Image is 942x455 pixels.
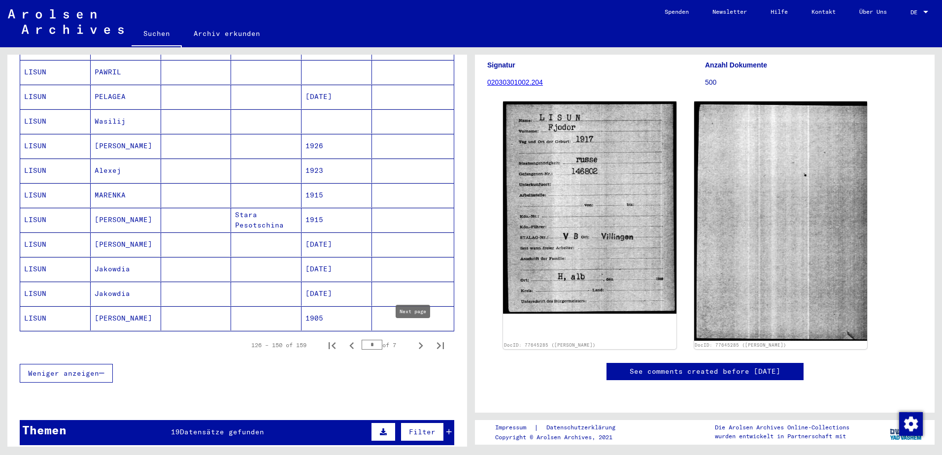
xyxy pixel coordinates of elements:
[495,422,627,433] div: |
[20,183,91,207] mat-cell: LISUN
[20,257,91,281] mat-cell: LISUN
[302,183,372,207] mat-cell: 1915
[20,232,91,257] mat-cell: LISUN
[20,282,91,306] mat-cell: LISUN
[20,109,91,133] mat-cell: LISUN
[91,208,161,232] mat-cell: [PERSON_NAME]
[538,422,627,433] a: Datenschutzerklärung
[91,159,161,183] mat-cell: Alexej
[231,208,302,232] mat-cell: Stara Pesotschina
[91,85,161,109] mat-cell: PELAGEA
[715,423,849,432] p: Die Arolsen Archives Online-Collections
[503,101,676,314] img: 001.jpg
[28,369,99,378] span: Weniger anzeigen
[302,257,372,281] mat-cell: [DATE]
[20,85,91,109] mat-cell: LISUN
[899,412,922,435] div: Zustimmung ändern
[888,420,925,444] img: yv_logo.png
[91,257,161,281] mat-cell: Jakowdia
[409,427,436,436] span: Filter
[91,232,161,257] mat-cell: [PERSON_NAME]
[504,342,596,348] a: DocID: 77645285 ([PERSON_NAME])
[495,433,627,442] p: Copyright © Arolsen Archives, 2021
[20,364,113,383] button: Weniger anzeigen
[695,342,786,348] a: DocID: 77645285 ([PERSON_NAME])
[91,60,161,84] mat-cell: PAWRIL
[91,306,161,330] mat-cell: [PERSON_NAME]
[20,60,91,84] mat-cell: LISUN
[715,432,849,441] p: wurden entwickelt in Partnerschaft mit
[20,306,91,330] mat-cell: LISUN
[342,335,362,355] button: Previous page
[705,77,922,88] p: 500
[132,22,182,47] a: Suchen
[302,208,372,232] mat-cell: 1915
[694,101,868,341] img: 002.jpg
[401,422,444,441] button: Filter
[630,366,780,377] a: See comments created before [DATE]
[8,9,124,34] img: Arolsen_neg.svg
[182,22,272,45] a: Archiv erkunden
[22,421,67,439] div: Themen
[91,109,161,133] mat-cell: Wasilij
[91,282,161,306] mat-cell: Jakowdia
[302,232,372,257] mat-cell: [DATE]
[899,412,923,436] img: Zustimmung ändern
[180,427,264,436] span: Datensätze gefunden
[91,183,161,207] mat-cell: MARENKA
[302,85,372,109] mat-cell: [DATE]
[495,422,534,433] a: Impressum
[20,208,91,232] mat-cell: LISUN
[91,134,161,158] mat-cell: [PERSON_NAME]
[487,78,543,86] a: 02030301002.204
[487,61,515,69] b: Signatur
[302,134,372,158] mat-cell: 1926
[362,340,411,350] div: of 7
[171,427,180,436] span: 19
[302,159,372,183] mat-cell: 1923
[431,335,450,355] button: Last page
[302,282,372,306] mat-cell: [DATE]
[302,306,372,330] mat-cell: 1905
[322,335,342,355] button: First page
[411,335,431,355] button: Next page
[251,341,306,350] div: 126 – 150 of 159
[20,134,91,158] mat-cell: LISUN
[705,61,767,69] b: Anzahl Dokumente
[20,159,91,183] mat-cell: LISUN
[910,9,921,16] span: DE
